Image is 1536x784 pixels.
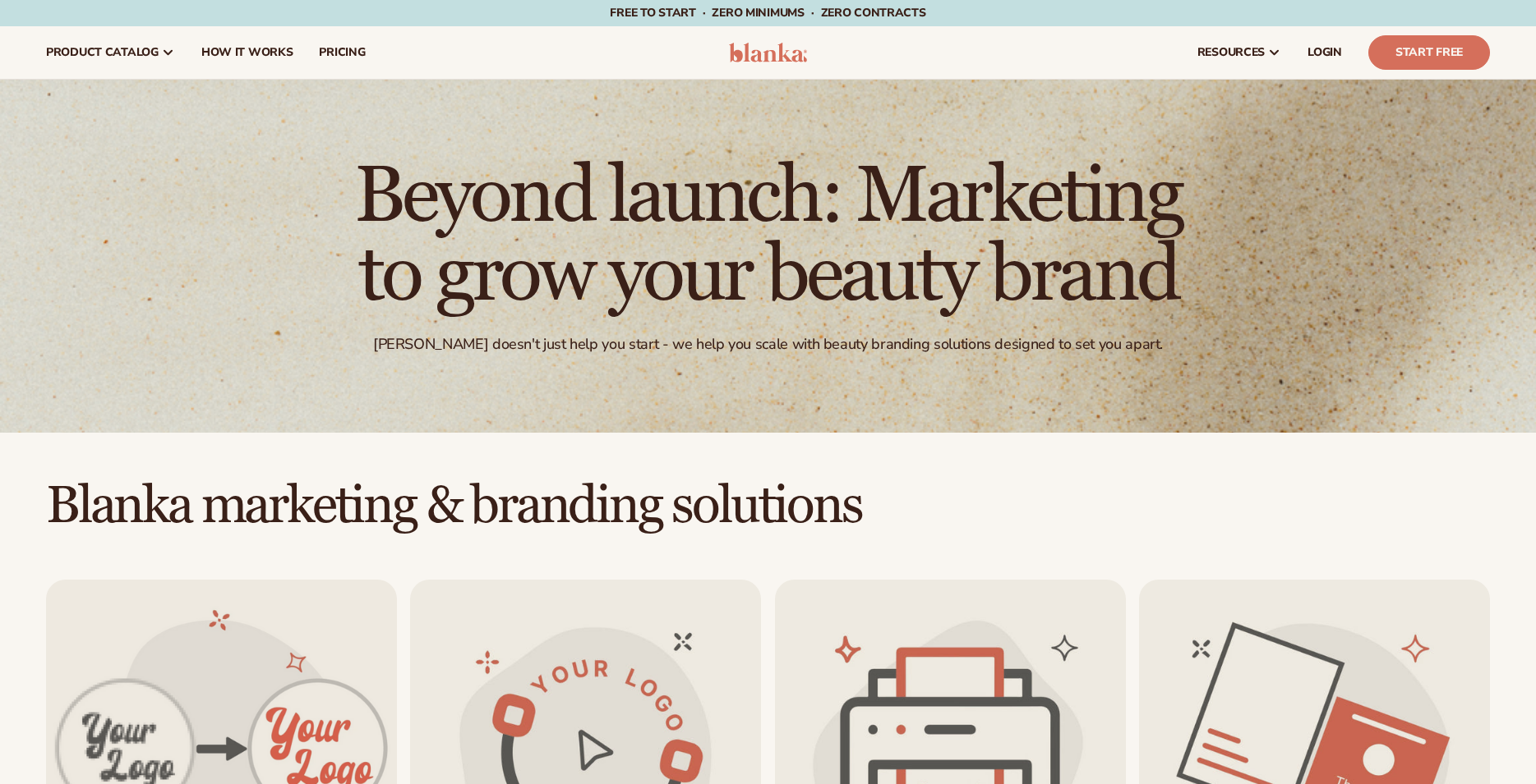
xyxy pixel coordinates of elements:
[1197,46,1265,59] span: resources
[1184,26,1294,79] a: resources
[610,5,925,21] span: Free to start · ZERO minimums · ZERO contracts
[46,46,159,59] span: product catalog
[373,335,1163,354] div: [PERSON_NAME] doesn't just help you start - we help you scale with beauty branding solutions desi...
[1308,46,1342,59] span: LOGIN
[33,26,188,79] a: product catalog
[1368,35,1490,70] a: Start Free
[1294,26,1355,79] a: LOGIN
[188,26,307,79] a: How It Works
[729,43,807,62] img: logo
[319,46,365,59] span: pricing
[201,46,293,59] span: How It Works
[306,26,378,79] a: pricing
[316,158,1220,315] h1: Beyond launch: Marketing to grow your beauty brand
